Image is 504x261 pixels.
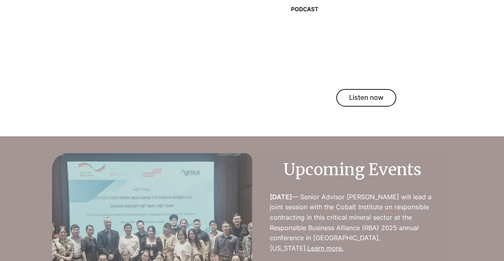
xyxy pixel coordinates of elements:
[291,6,318,12] span: PODCAST
[38,13,214,113] iframe: Ep16 Your Supplier Contracts Could Be Better. Like, A Lot Better
[307,244,343,252] a: Learn more.
[336,89,396,106] a: Listen now
[349,93,384,103] span: Listen now
[270,158,435,181] h2: Upcoming Events
[270,193,292,201] span: [DATE]
[38,13,214,113] div: Your Video Title Video Player
[270,192,435,254] p: ​ — Senior Advisor [PERSON_NAME] will lead a joint session with the Cobalt Institute on responsib...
